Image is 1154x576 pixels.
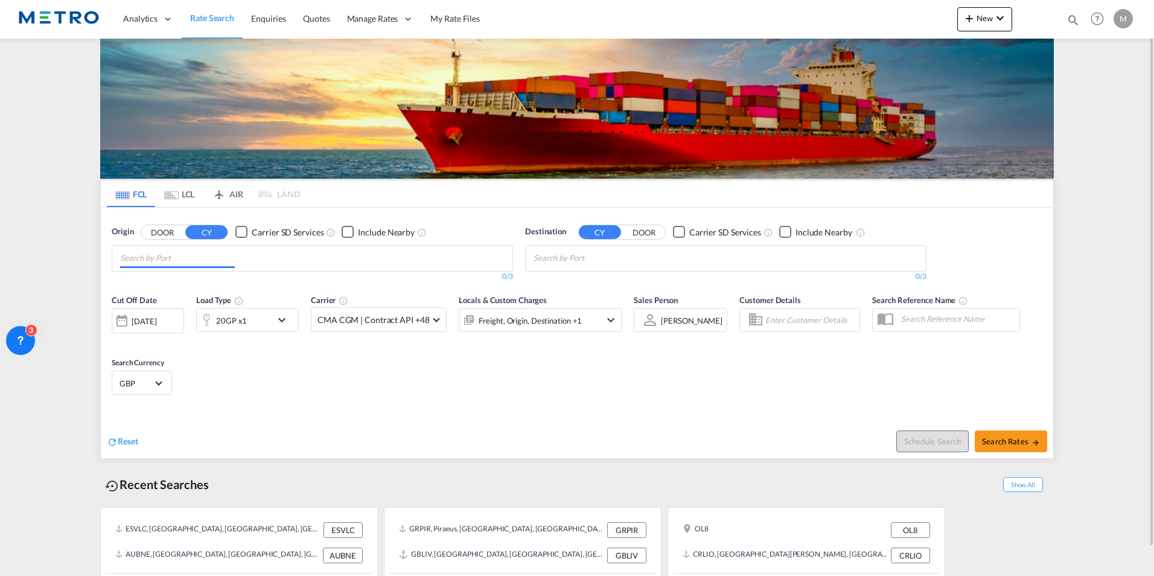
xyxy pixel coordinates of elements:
[105,479,120,493] md-icon: icon-backup-restore
[661,316,722,325] div: [PERSON_NAME]
[100,39,1054,179] img: LCL+%26+FCL+BACKGROUND.png
[891,522,930,538] div: OL8
[112,358,164,367] span: Search Currency
[185,225,228,239] button: CY
[739,295,800,305] span: Customer Details
[958,296,968,306] md-icon: Your search will be saved by the below given name
[115,548,320,563] div: AUBNE, Brisbane, Australia, Oceania, Oceania
[1114,9,1133,28] div: M
[1003,477,1043,492] span: Show All
[417,228,427,237] md-icon: Unchecked: Ignores neighbouring ports when fetching rates.Checked : Includes neighbouring ports w...
[962,11,977,25] md-icon: icon-plus 400-fg
[120,249,235,268] input: Chips input.
[112,226,133,238] span: Origin
[275,313,295,327] md-icon: icon-chevron-down
[795,226,852,238] div: Include Nearby
[235,226,324,238] md-checkbox: Checkbox No Ink
[155,181,203,207] md-tab-item: LCL
[190,13,234,23] span: Rate Search
[112,308,184,333] div: [DATE]
[975,430,1047,452] button: Search Ratesicon-arrow-right
[872,295,968,305] span: Search Reference Name
[326,228,336,237] md-icon: Unchecked: Search for CY (Container Yard) services for all selected carriers.Checked : Search for...
[216,312,247,329] div: 20GP x1
[957,7,1012,31] button: icon-plus 400-fgNewicon-chevron-down
[107,437,118,447] md-icon: icon-refresh
[132,316,156,327] div: [DATE]
[311,295,348,305] span: Carrier
[252,226,324,238] div: Carrier SD Services
[303,13,330,24] span: Quotes
[196,308,299,332] div: 20GP x1icon-chevron-down
[118,436,138,446] span: Reset
[112,295,157,305] span: Cut Off Date
[579,225,621,239] button: CY
[399,522,604,538] div: GRPIR, Piraeus, Greece, Southern Europe, Europe
[763,228,773,237] md-icon: Unchecked: Search for CY (Container Yard) services for all selected carriers.Checked : Search for...
[683,522,709,538] div: OL8
[765,311,856,329] input: Enter Customer Details
[196,295,244,305] span: Load Type
[347,13,398,25] span: Manage Rates
[339,296,348,306] md-icon: The selected Trucker/Carrierwill be displayed in the rate results If the rates are from another f...
[623,225,665,239] button: DOOR
[607,548,646,563] div: GBLIV
[607,522,646,538] div: GRPIR
[123,13,158,25] span: Analytics
[1031,438,1040,447] md-icon: icon-arrow-right
[317,314,429,326] span: CMA CGM | Contract API +48
[779,226,852,238] md-checkbox: Checkbox No Ink
[115,522,320,538] div: ESVLC, Valencia, Spain, Southern Europe, Europe
[323,548,363,563] div: AUBNE
[107,181,300,207] md-pagination-wrapper: Use the left and right arrow keys to navigate between tabs
[107,181,155,207] md-tab-item: FCL
[534,249,648,268] input: Chips input.
[479,312,582,329] div: Freight Origin Destination Factory Stuffing
[993,11,1007,25] md-icon: icon-chevron-down
[120,378,153,389] span: GBP
[118,246,240,268] md-chips-wrap: Chips container with autocompletion. Enter the text area, type text to search, and then use the u...
[525,226,566,238] span: Destination
[107,435,138,449] div: icon-refreshReset
[895,310,1019,328] input: Search Reference Name
[660,312,724,329] md-select: Sales Person: Marcel Thomas
[459,295,547,305] span: Locals & Custom Charges
[234,296,244,306] md-icon: icon-information-outline
[1066,13,1080,27] md-icon: icon-magnify
[532,246,653,268] md-chips-wrap: Chips container with autocompletion. Enter the text area, type text to search, and then use the u...
[399,548,604,563] div: GBLIV, Liverpool, United Kingdom, GB & Ireland, Europe
[856,228,865,237] md-icon: Unchecked: Ignores neighbouring ports when fetching rates.Checked : Includes neighbouring ports w...
[1087,8,1114,30] div: Help
[962,13,1007,23] span: New
[525,272,926,282] div: 0/3
[604,313,618,327] md-icon: icon-chevron-down
[1087,8,1108,29] span: Help
[1066,13,1080,31] div: icon-magnify
[100,471,214,498] div: Recent Searches
[459,308,622,332] div: Freight Origin Destination Factory Stuffingicon-chevron-down
[324,522,363,538] div: ESVLC
[342,226,415,238] md-checkbox: Checkbox No Ink
[634,295,678,305] span: Sales Person
[141,225,183,239] button: DOOR
[891,548,930,563] div: CRLIO
[430,13,480,24] span: My Rate Files
[212,187,226,196] md-icon: icon-airplane
[673,226,761,238] md-checkbox: Checkbox No Ink
[358,226,415,238] div: Include Nearby
[118,374,165,392] md-select: Select Currency: £ GBPUnited Kingdom Pound
[18,5,100,33] img: 25181f208a6c11efa6aa1bf80d4cef53.png
[203,181,252,207] md-tab-item: AIR
[896,430,969,452] button: Note: By default Schedule search will only considerorigin ports, destination ports and cut off da...
[112,332,121,348] md-datepicker: Select
[689,226,761,238] div: Carrier SD Services
[112,272,513,282] div: 0/3
[683,548,888,563] div: CRLIO, Puerto Limon, Costa Rica, Mexico & Central America, Americas
[982,437,1040,446] span: Search Rates
[101,208,1053,458] div: OriginDOOR CY Checkbox No InkUnchecked: Search for CY (Container Yard) services for all selected ...
[251,13,286,24] span: Enquiries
